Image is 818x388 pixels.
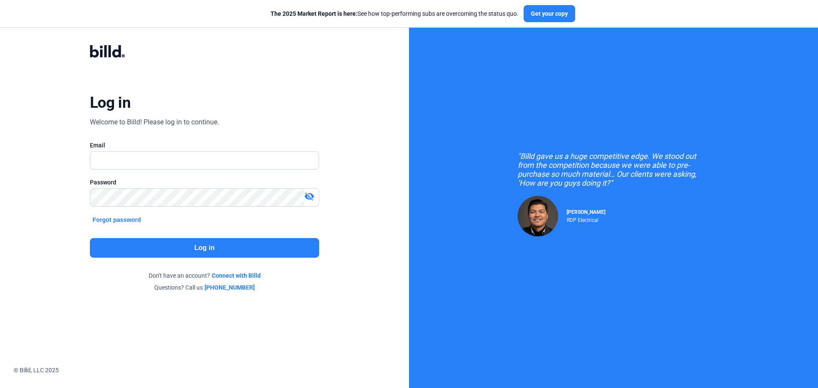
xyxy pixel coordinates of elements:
button: Log in [90,238,319,258]
div: Email [90,141,319,149]
img: Raul Pacheco [518,196,558,236]
div: RDP Electrical [567,215,605,223]
div: Don't have an account? [90,271,319,280]
mat-icon: visibility_off [304,191,314,201]
div: Password [90,178,319,187]
a: [PHONE_NUMBER] [204,283,255,292]
div: Questions? Call us [90,283,319,292]
button: Forgot password [90,215,144,224]
div: See how top-performing subs are overcoming the status quo. [271,9,518,18]
div: "Billd gave us a huge competitive edge. We stood out from the competition because we were able to... [518,152,709,187]
a: Connect with Billd [212,271,261,280]
div: Welcome to Billd! Please log in to continue. [90,117,219,127]
span: [PERSON_NAME] [567,209,605,215]
div: Log in [90,93,130,112]
span: The 2025 Market Report is here: [271,10,357,17]
button: Get your copy [524,5,575,22]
